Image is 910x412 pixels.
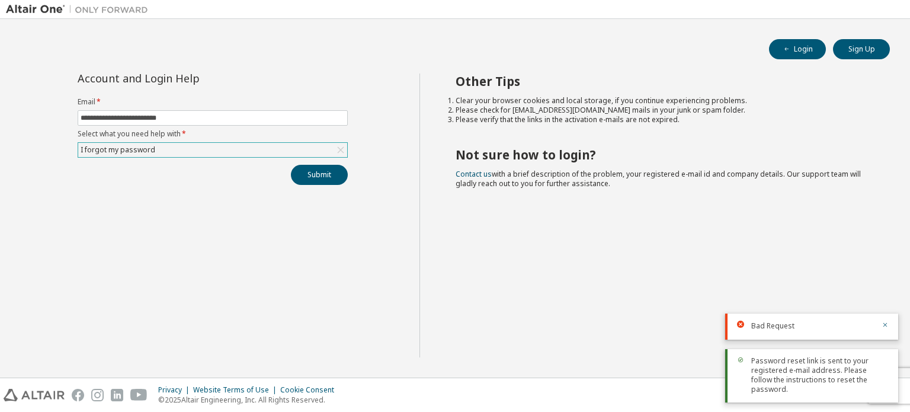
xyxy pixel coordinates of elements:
div: Website Terms of Use [193,385,280,395]
button: Sign Up [833,39,890,59]
img: youtube.svg [130,389,148,401]
label: Select what you need help with [78,129,348,139]
span: with a brief description of the problem, your registered e-mail id and company details. Our suppo... [456,169,861,189]
img: altair_logo.svg [4,389,65,401]
p: © 2025 Altair Engineering, Inc. All Rights Reserved. [158,395,341,405]
div: Cookie Consent [280,385,341,395]
button: Login [769,39,826,59]
li: Clear your browser cookies and local storage, if you continue experiencing problems. [456,96,869,106]
span: Password reset link is sent to your registered e-mail address. Please follow the instructions to ... [751,356,889,394]
div: Account and Login Help [78,74,294,83]
div: Privacy [158,385,193,395]
h2: Not sure how to login? [456,147,869,162]
h2: Other Tips [456,74,869,89]
img: instagram.svg [91,389,104,401]
div: I forgot my password [78,143,347,157]
label: Email [78,97,348,107]
img: linkedin.svg [111,389,123,401]
div: I forgot my password [79,143,157,157]
img: Altair One [6,4,154,15]
a: Contact us [456,169,492,179]
li: Please check for [EMAIL_ADDRESS][DOMAIN_NAME] mails in your junk or spam folder. [456,106,869,115]
img: facebook.svg [72,389,84,401]
li: Please verify that the links in the activation e-mails are not expired. [456,115,869,124]
span: Bad Request [751,321,794,331]
button: Submit [291,165,348,185]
